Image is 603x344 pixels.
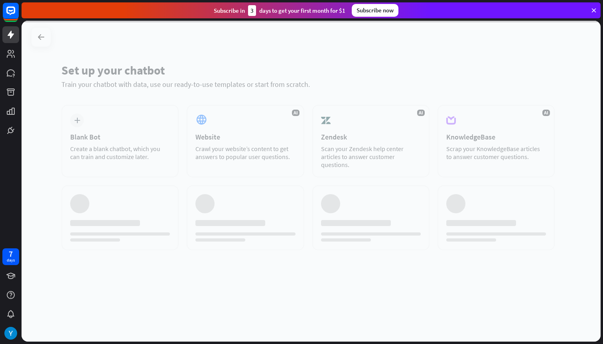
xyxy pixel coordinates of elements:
div: days [7,258,15,263]
div: Subscribe in days to get your first month for $1 [214,5,345,16]
div: 7 [9,250,13,258]
a: 7 days [2,248,19,265]
div: Subscribe now [352,4,398,17]
div: 3 [248,5,256,16]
